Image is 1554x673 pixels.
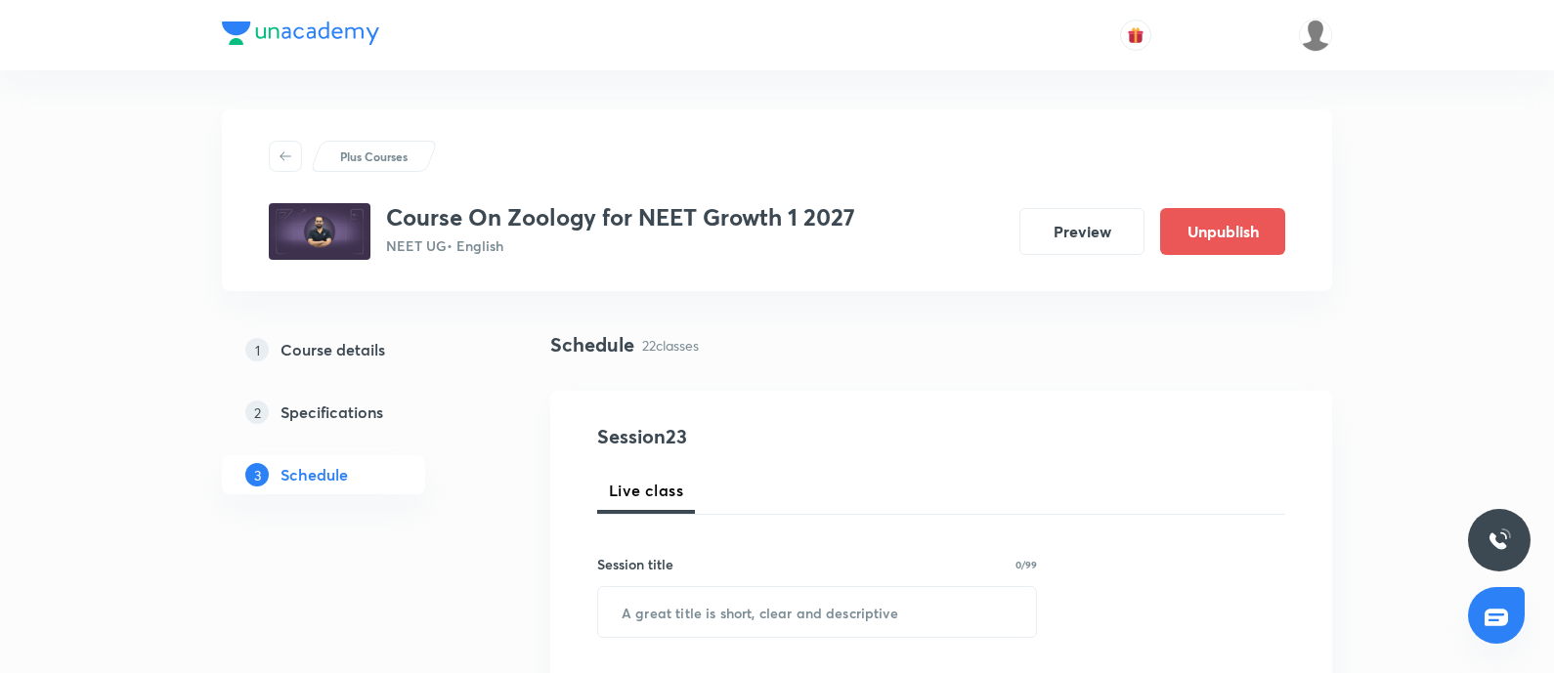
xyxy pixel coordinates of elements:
[1160,208,1285,255] button: Unpublish
[386,235,855,256] p: NEET UG • English
[222,393,488,432] a: 2Specifications
[269,203,370,260] img: 5388da4a5b1a4af0948d32a9226aa4de.jpg
[245,338,269,361] p: 1
[550,330,634,359] h4: Schedule
[245,463,269,486] p: 3
[281,400,383,424] h5: Specifications
[281,463,348,486] h5: Schedule
[1019,208,1144,255] button: Preview
[609,479,683,502] span: Live class
[1120,20,1151,51] button: avatar
[1127,26,1144,44] img: avatar
[340,147,408,165] p: Plus Courses
[1015,560,1037,569] p: 0/99
[598,587,1036,637] input: A great title is short, clear and descriptive
[281,338,385,361] h5: Course details
[222,21,379,45] img: Company Logo
[642,335,699,356] p: 22 classes
[222,330,488,369] a: 1Course details
[597,422,954,451] h4: Session 23
[222,21,379,50] a: Company Logo
[386,203,855,231] h3: Course On Zoology for NEET Growth 1 2027
[1299,19,1332,52] img: Gopal ram
[597,554,673,574] h6: Session title
[245,400,269,424] p: 2
[1488,528,1511,552] img: ttu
